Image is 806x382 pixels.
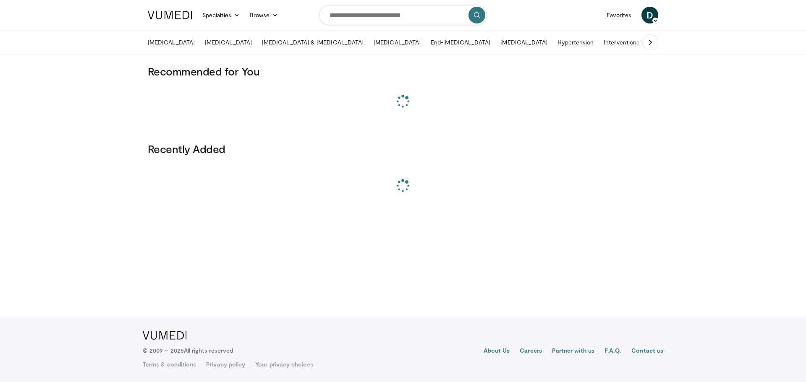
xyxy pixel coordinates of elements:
[206,360,245,369] a: Privacy policy
[148,11,192,19] img: VuMedi Logo
[245,7,283,23] a: Browse
[426,34,495,51] a: End-[MEDICAL_DATA]
[552,34,599,51] a: Hypertension
[143,331,187,340] img: VuMedi Logo
[143,346,233,355] p: © 2009 – 2025
[200,34,257,51] a: [MEDICAL_DATA]
[257,34,369,51] a: [MEDICAL_DATA] & [MEDICAL_DATA]
[184,347,233,354] span: All rights reserved
[369,34,426,51] a: [MEDICAL_DATA]
[148,142,658,156] h3: Recently Added
[599,34,678,51] a: Interventional Nephrology
[484,346,510,356] a: About Us
[552,346,594,356] a: Partner with us
[641,7,658,23] a: D
[604,346,621,356] a: F.A.Q.
[148,65,658,78] h3: Recommended for You
[602,7,636,23] a: Favorites
[319,5,487,25] input: Search topics, interventions
[631,346,663,356] a: Contact us
[197,7,245,23] a: Specialties
[255,360,313,369] a: Your privacy choices
[143,34,200,51] a: [MEDICAL_DATA]
[520,346,542,356] a: Careers
[495,34,552,51] a: [MEDICAL_DATA]
[143,360,196,369] a: Terms & conditions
